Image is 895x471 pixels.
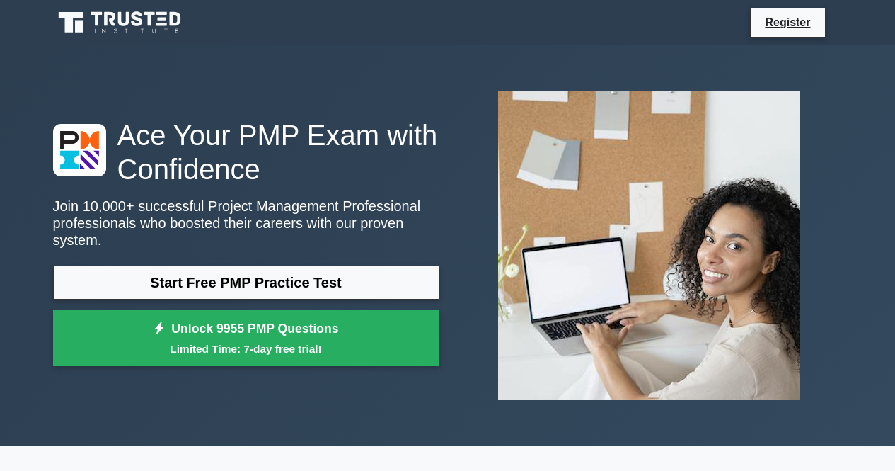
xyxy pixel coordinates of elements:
[71,341,422,357] small: Limited Time: 7-day free trial!
[53,266,439,300] a: Start Free PMP Practice Test
[53,198,439,249] p: Join 10,000+ successful Project Management Professional professionals who boosted their careers w...
[53,118,439,186] h1: Ace Your PMP Exam with Confidence
[53,310,439,367] a: Unlock 9955 PMP QuestionsLimited Time: 7-day free trial!
[756,13,819,31] a: Register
